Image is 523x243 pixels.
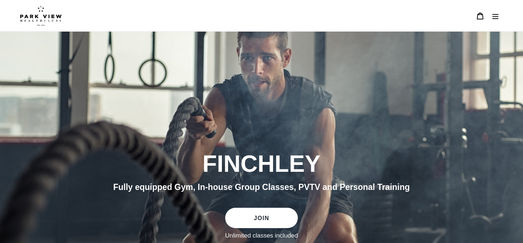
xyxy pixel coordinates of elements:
button: Menu [488,8,503,24]
a: JOIN [225,208,298,228]
img: Park view health clubs is a gym near you. [20,5,62,26]
h2: FINCHLEY [64,150,459,178]
span: Fully equipped Gym, In-house Group Classes, PVTV and Personal Training [113,182,410,192]
label: Unlimited classes included [225,232,298,240]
